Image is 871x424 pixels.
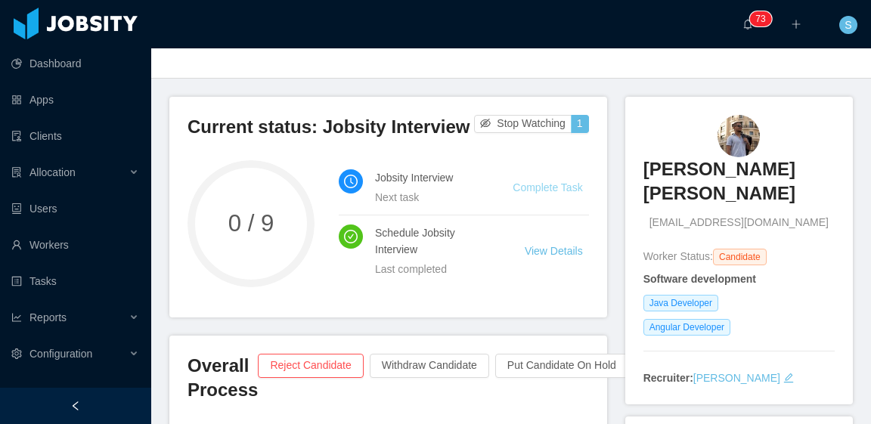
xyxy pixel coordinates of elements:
i: icon: bell [742,19,753,29]
button: Put Candidate On Hold [495,354,628,378]
strong: Software development [643,273,756,285]
a: icon: pie-chartDashboard [11,48,139,79]
h3: [PERSON_NAME] [PERSON_NAME] [643,157,835,206]
i: icon: line-chart [11,312,22,323]
span: 0 / 9 [188,212,315,235]
span: Reports [29,311,67,323]
i: icon: clock-circle [344,175,358,188]
span: Worker Status: [643,250,713,262]
i: icon: plus [791,19,801,29]
span: Angular Developer [643,319,730,336]
i: icon: solution [11,167,22,178]
img: 434111be-baaf-4a8e-90e8-198e2e336d4b.jpeg [718,115,760,157]
strong: Recruiter: [643,372,693,384]
h3: Overall Process [188,354,258,403]
a: [PERSON_NAME] [693,372,780,384]
h4: Jobsity Interview [375,169,476,186]
div: Next task [375,189,476,206]
sup: 73 [749,11,771,26]
a: [PERSON_NAME] [PERSON_NAME] [643,157,835,215]
i: icon: setting [11,348,22,359]
a: Complete Task [513,181,582,193]
a: icon: robotUsers [11,193,139,224]
span: Candidate [713,249,767,265]
p: 7 [755,11,761,26]
button: Withdraw Candidate [370,354,489,378]
a: icon: profileTasks [11,266,139,296]
a: icon: auditClients [11,121,139,151]
a: icon: appstoreApps [11,85,139,115]
h3: Current status: Jobsity Interview [188,115,474,139]
a: View Details [525,245,583,257]
button: Reject Candidate [258,354,363,378]
p: 3 [761,11,766,26]
button: 1 [571,115,589,133]
span: Configuration [29,348,92,360]
h4: Schedule Jobsity Interview [375,224,488,258]
span: Allocation [29,166,76,178]
div: Last completed [375,261,488,277]
span: [EMAIL_ADDRESS][DOMAIN_NAME] [649,215,829,231]
span: S [845,16,851,34]
span: Java Developer [643,295,718,311]
button: icon: eye-invisibleStop Watching [474,115,572,133]
i: icon: edit [783,373,794,383]
a: icon: userWorkers [11,230,139,260]
i: icon: check-circle [344,230,358,243]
